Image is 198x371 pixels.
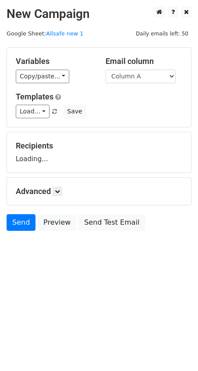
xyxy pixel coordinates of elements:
[16,57,92,66] h5: Variables
[38,214,76,231] a: Preview
[7,214,35,231] a: Send
[16,141,182,151] h5: Recipients
[16,70,69,83] a: Copy/paste...
[16,105,49,118] a: Load...
[16,92,53,101] a: Templates
[46,30,83,37] a: Allsafe new 1
[133,30,191,37] a: Daily emails left: 50
[16,141,182,164] div: Loading...
[63,105,86,118] button: Save
[7,7,191,21] h2: New Campaign
[7,30,83,37] small: Google Sheet:
[106,57,182,66] h5: Email column
[78,214,145,231] a: Send Test Email
[133,29,191,39] span: Daily emails left: 50
[16,187,182,196] h5: Advanced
